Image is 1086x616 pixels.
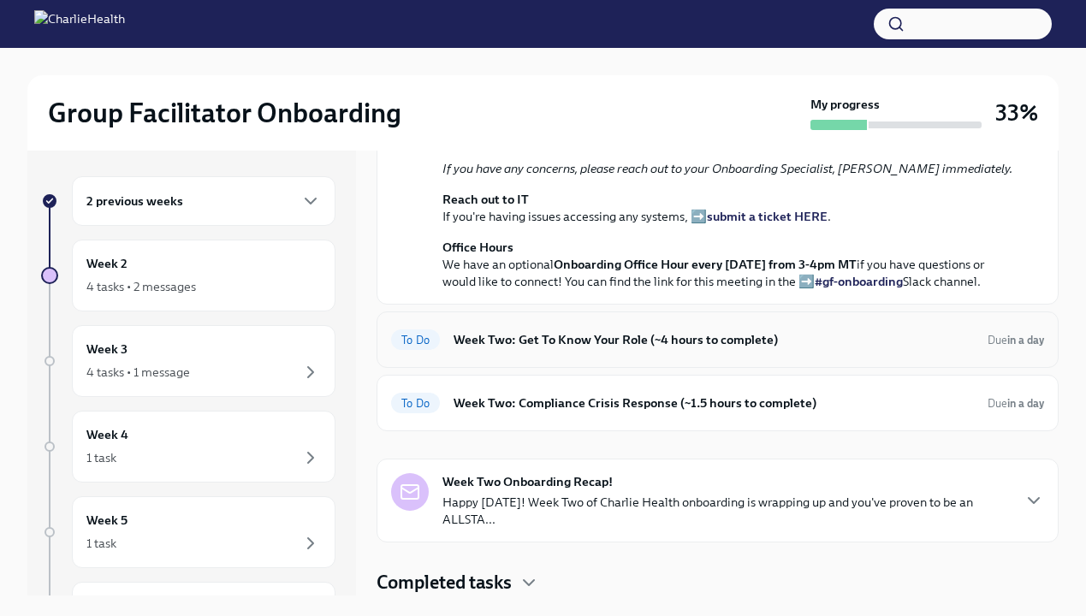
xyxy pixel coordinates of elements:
div: 1 task [86,535,116,552]
a: To DoWeek Two: Get To Know Your Role (~4 hours to complete)Duein a day [391,326,1044,353]
h6: Week 5 [86,511,128,530]
h6: Week Two: Get To Know Your Role (~4 hours to complete) [454,330,974,349]
a: Week 24 tasks • 2 messages [41,240,335,311]
a: Week 41 task [41,411,335,483]
a: To DoWeek Two: Compliance Crisis Response (~1.5 hours to complete)Duein a day [391,389,1044,417]
div: 2 previous weeks [72,176,335,226]
p: We have an optional if you have questions or would like to connect! You can find the link for thi... [442,239,1017,290]
div: 4 tasks • 1 message [86,364,190,381]
h2: Group Facilitator Onboarding [48,96,401,130]
span: To Do [391,334,440,346]
a: Week 51 task [41,496,335,568]
h6: Week Two: Compliance Crisis Response (~1.5 hours to complete) [454,394,974,412]
strong: Week Two Onboarding Recap! [442,473,613,490]
h6: Week 3 [86,340,128,358]
strong: in a day [1007,397,1044,410]
div: 4 tasks • 2 messages [86,278,196,295]
h6: Week 2 [86,254,128,273]
em: If you have any concerns, please reach out to your Onboarding Specialist, [PERSON_NAME] immediately. [442,161,1012,176]
div: Completed tasks [377,570,1059,595]
p: If you're having issues accessing any systems, ➡️ . [442,191,1017,225]
strong: Office Hours [442,240,513,255]
a: submit a ticket HERE [707,209,828,224]
a: Week 34 tasks • 1 message [41,325,335,397]
h6: Week 4 [86,425,128,444]
h6: 2 previous weeks [86,192,183,210]
h4: Completed tasks [377,570,512,595]
span: August 25th, 2025 10:00 [988,332,1044,348]
span: August 25th, 2025 10:00 [988,395,1044,412]
strong: in a day [1007,334,1044,346]
p: Happy [DATE]! Week Two of Charlie Health onboarding is wrapping up and you've proven to be an ALL... [442,494,1010,528]
a: #gf-onboarding [815,274,903,289]
strong: Onboarding Office Hour every [DATE] from 3-4pm MT [554,257,857,272]
img: CharlieHealth [34,10,125,38]
h3: 33% [995,98,1038,128]
span: To Do [391,397,440,410]
span: Due [988,397,1044,410]
strong: My progress [810,96,880,113]
strong: Reach out to IT [442,192,529,207]
span: Due [988,334,1044,346]
div: 1 task [86,449,116,466]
